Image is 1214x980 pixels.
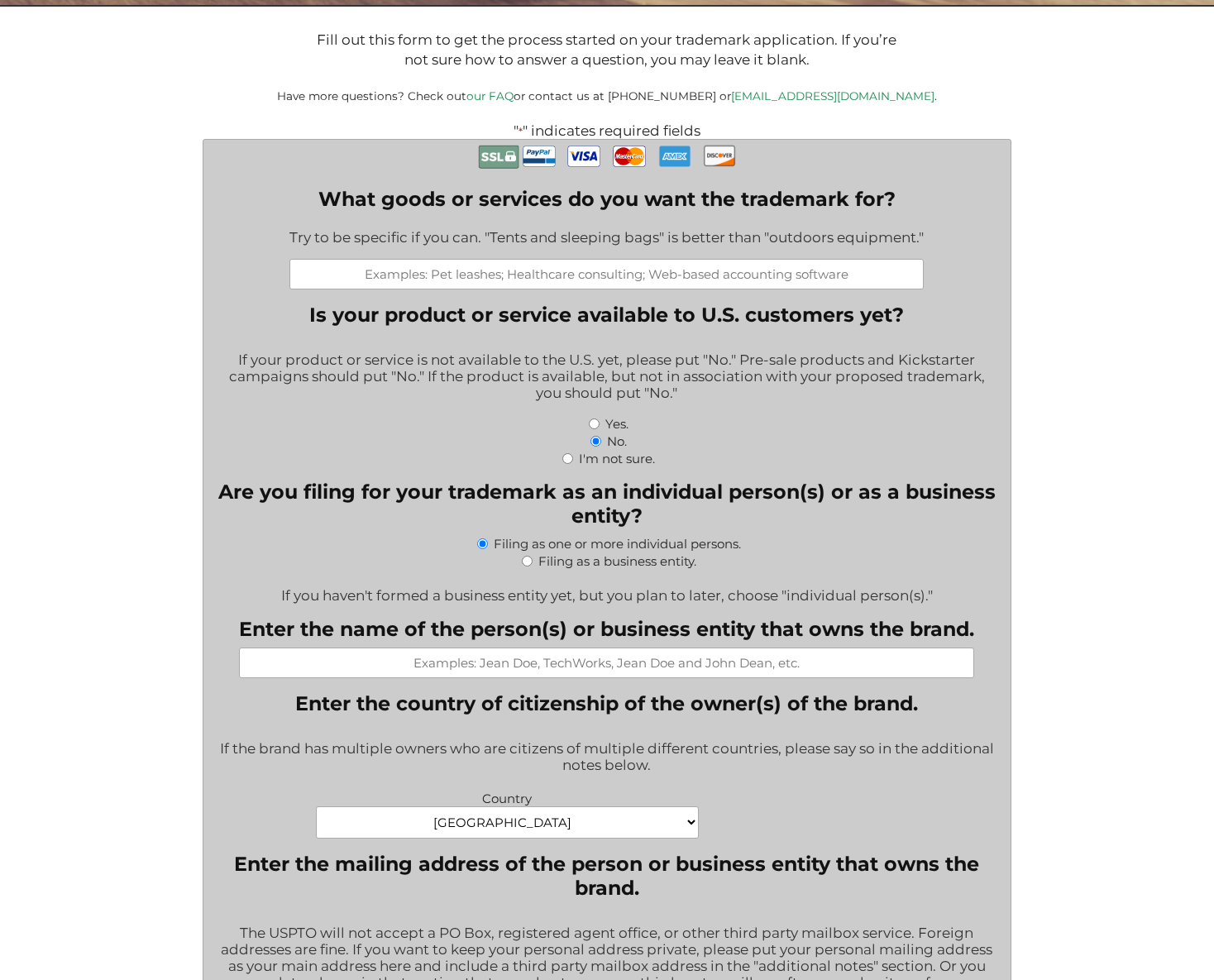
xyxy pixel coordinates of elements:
[607,433,627,449] label: No.
[295,691,918,715] legend: Enter the country of citizenship of the owner(s) of the brand.
[289,259,924,289] input: Examples: Pet leashes; Healthcare consulting; Web-based accounting software
[494,536,741,552] label: Filing as one or more individual persons.
[478,140,519,174] img: Secure Payment with SSL
[239,648,974,678] input: Examples: Jean Doe, TechWorks, Jean Doe and John Dean, etc.
[658,140,691,172] img: AmEx
[703,140,736,171] img: Discover
[239,617,974,641] label: Enter the name of the person(s) or business entity that owns the brand.
[289,218,924,259] div: Try to be specific if you can. "Tents and sleeping bags" is better than "outdoors equipment."
[216,852,998,900] legend: Enter the mailing address of the person or business entity that owns the brand.
[216,341,998,414] div: If your product or service is not available to the U.S. yet, please put "No." Pre-sale products a...
[538,553,696,569] label: Filing as a business entity.
[579,451,655,466] label: I'm not sure.
[316,786,699,806] label: Country
[567,140,600,173] img: Visa
[466,89,514,103] a: our FAQ
[216,729,998,786] div: If the brand has multiple owners who are citizens of multiple different countries, please say so ...
[316,31,899,69] p: Fill out this form to get the process started on your trademark application. If you’re not sure h...
[158,122,1056,139] p: " " indicates required fields
[605,416,629,432] label: Yes.
[309,303,904,327] legend: Is your product or service available to U.S. customers yet?
[289,187,924,211] label: What goods or services do you want the trademark for?
[613,140,646,173] img: MasterCard
[523,140,556,173] img: PayPal
[216,480,998,528] legend: Are you filing for your trademark as an individual person(s) or as a business entity?
[277,89,937,103] small: Have more questions? Check out or contact us at [PHONE_NUMBER] or .
[731,89,934,103] a: [EMAIL_ADDRESS][DOMAIN_NAME]
[216,576,998,604] div: If you haven't formed a business entity yet, but you plan to later, choose "individual person(s)."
